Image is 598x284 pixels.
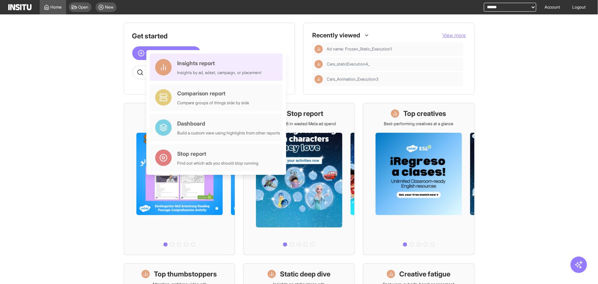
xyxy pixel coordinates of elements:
button: View more [443,32,466,39]
div: Insights report [177,59,261,67]
span: Create a new report [147,49,195,57]
span: View more [443,32,466,38]
div: Comparison report [177,89,249,97]
span: Open [78,4,89,10]
div: Insights by ad, adset, campaign, or placement [177,70,261,75]
div: Compare groups of things side by side [177,100,249,106]
span: Cars_Animation_Execution3 [327,76,461,82]
h1: Top thumbstoppers [154,269,217,279]
span: Ad name: Frozen_Static_Execution1 [327,46,392,52]
button: Create a new report [132,46,201,60]
a: Top creativesBest-performing creatives at a glance [363,103,474,255]
a: Stop reportSave £7,522.16 in wasted Meta ad spend [243,103,355,255]
div: Insights [315,45,323,53]
div: Insights [315,60,323,68]
h1: Stop report [287,109,323,118]
span: Cars_Animation_Execution3 [327,76,379,82]
div: Find out which ads you should stop running [177,161,258,166]
img: Logo [8,4,32,10]
p: Save £7,522.16 in wasted Meta ad spend [262,121,336,127]
div: Insights [315,75,323,83]
span: Ad name: Frozen_Static_Execution1 [327,46,461,52]
span: Cars_staticExecution4_ [327,61,370,67]
div: Stop report [177,150,258,158]
a: What's live nowSee all active ads instantly [124,103,235,255]
span: Cars_staticExecution4_ [327,61,461,67]
span: Home [51,4,62,10]
h1: Get started [132,31,286,41]
h1: Static deep dive [280,269,330,279]
div: Build a custom view using highlights from other reports [177,130,280,136]
h1: Top creatives [403,109,446,118]
div: Dashboard [177,119,280,128]
span: New [105,4,114,10]
p: Best-performing creatives at a glance [384,121,453,127]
